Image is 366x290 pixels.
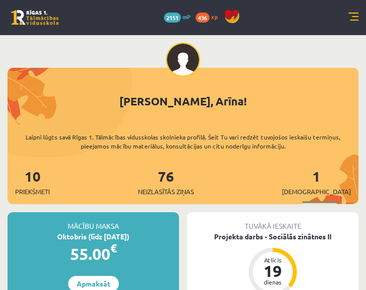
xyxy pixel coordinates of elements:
[138,187,194,197] span: Neizlasītās ziņas
[8,231,179,242] div: Oktobris (līdz [DATE])
[138,167,194,197] a: 76Neizlasītās ziņas
[11,10,59,25] a: Rīgas 1. Tālmācības vidusskola
[8,93,358,109] div: [PERSON_NAME], Arīna!
[196,13,210,23] span: 436
[182,13,191,21] span: mP
[8,132,358,151] div: Laipni lūgts savā Rīgas 1. Tālmācības vidusskolas skolnieka profilā. Šeit Tu vari redzēt tuvojošo...
[8,212,179,231] div: Mācību maksa
[15,187,50,197] span: Priekšmeti
[15,167,50,197] a: 10Priekšmeti
[8,242,179,266] div: 55.00
[166,43,200,77] img: Arīna Goļikova
[110,241,117,255] span: €
[282,167,351,197] a: 1[DEMOGRAPHIC_DATA]
[258,257,288,263] div: Atlicis
[258,279,288,285] div: dienas
[282,187,351,197] span: [DEMOGRAPHIC_DATA]
[196,13,223,21] a: 436 xp
[211,13,218,21] span: xp
[164,13,181,23] span: 2151
[187,212,358,231] div: Tuvākā ieskaite
[187,231,358,242] div: Projekta darbs - Sociālās zinātnes II
[258,263,288,279] div: 19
